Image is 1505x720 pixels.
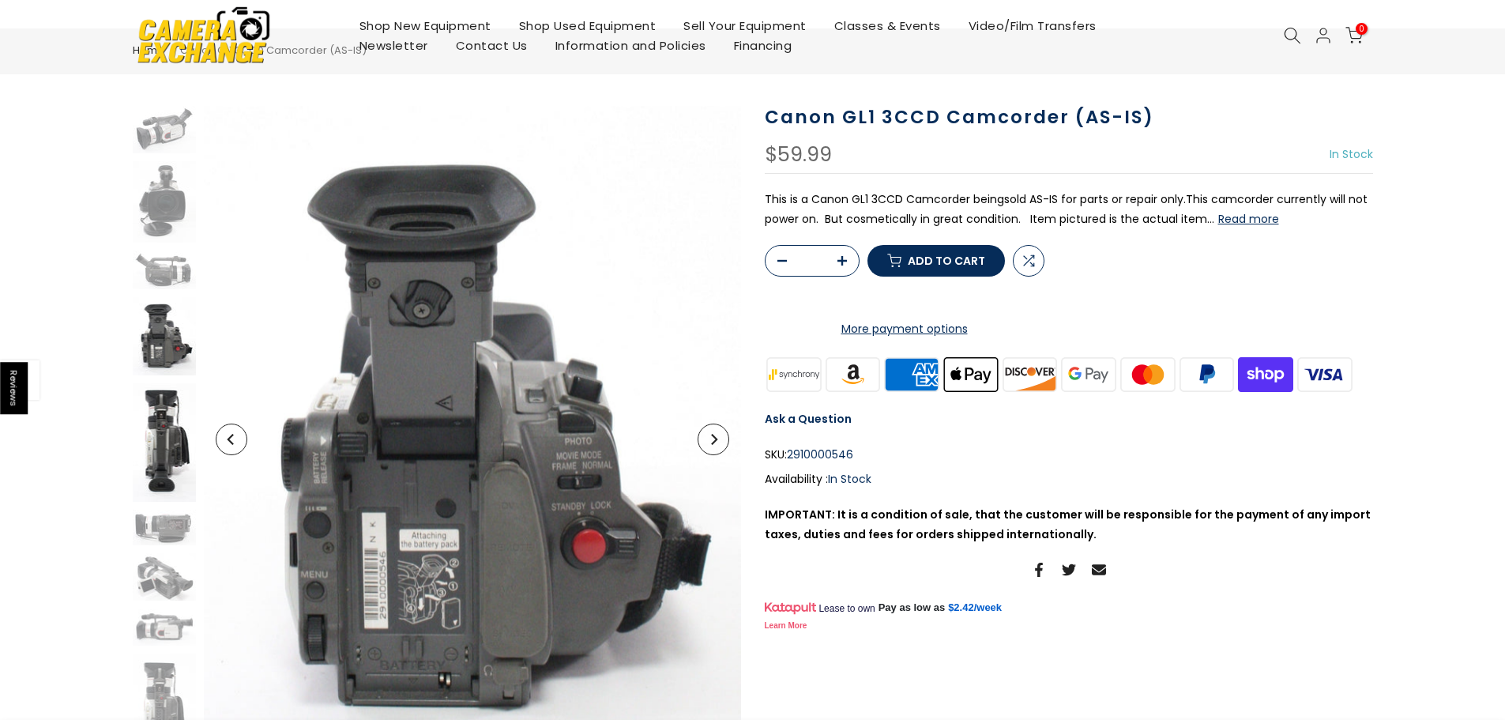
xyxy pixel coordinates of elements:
img: paypal [1177,355,1236,394]
span: In Stock [1330,146,1373,162]
img: discover [1000,355,1059,394]
a: Learn More [765,621,807,630]
button: Next [698,424,729,455]
span: Pay as low as [879,601,946,615]
span: 2910000546 [787,445,853,465]
img: Canon GL1 3CCD Camcorder (AS-IS) Video Equipment - Video Camera Canon 2910000546 [133,106,196,153]
img: Canon GL1 3CCD Camcorder (AS-IS) Video Equipment - Video Camera Canon 2910000546 [133,609,196,645]
div: $59.99 [765,145,832,165]
img: master [1118,355,1177,394]
img: google pay [1059,355,1119,394]
a: Financing [720,36,806,55]
img: Canon GL1 3CCD Camcorder (AS-IS) Video Equipment - Video Camera Canon 2910000546 [133,553,196,601]
a: $2.42/week [948,601,1002,615]
img: visa [1295,355,1354,394]
a: Shop Used Equipment [505,16,670,36]
span: Lease to own [818,602,875,615]
a: Ask a Question [765,411,852,427]
a: Classes & Events [820,16,954,36]
div: Availability : [765,469,1373,489]
a: Information and Policies [541,36,720,55]
img: shopify pay [1236,355,1296,394]
h1: Canon GL1 3CCD Camcorder (AS-IS) [765,106,1373,129]
button: Add to cart [867,245,1005,277]
a: Share on Facebook [1032,560,1046,579]
a: Shop New Equipment [345,16,505,36]
strong: IMPORTANT: It is a condition of sale, that the customer will be responsible for the payment of an... [765,507,1371,542]
a: Share on Twitter [1062,560,1076,579]
img: amazon payments [823,355,882,394]
img: Canon GL1 3CCD Camcorder (AS-IS) Video Equipment - Video Camera Canon 2910000546 [133,510,196,545]
button: Previous [216,424,247,455]
img: Canon GL1 3CCD Camcorder (AS-IS) Video Equipment - Video Camera Canon 2910000546 [133,383,196,502]
img: synchrony [765,355,824,394]
img: Canon GL1 3CCD Camcorder (AS-IS) Video Equipment - Video Camera Canon 2910000546 [133,251,196,289]
p: This is a Canon GL1 3CCD Camcorder beingsold AS-IS for parts or repair only.This camcorder curren... [765,190,1373,229]
span: Add to cart [908,255,985,266]
span: 0 [1356,23,1368,35]
span: In Stock [828,471,871,487]
div: SKU: [765,445,1373,465]
a: 0 [1345,27,1363,44]
img: Canon GL1 3CCD Camcorder (AS-IS) Video Equipment - Video Camera Canon 2910000546 [133,161,196,243]
img: apple pay [941,355,1000,394]
a: More payment options [765,319,1044,339]
button: Read more [1218,212,1279,226]
img: Canon GL1 3CCD Camcorder (AS-IS) Video Equipment - Video Camera Canon 2910000546 [133,297,196,375]
a: Contact Us [442,36,541,55]
a: Video/Film Transfers [954,16,1110,36]
img: american express [882,355,942,394]
a: Sell Your Equipment [670,16,821,36]
a: Share on Email [1092,560,1106,579]
a: Newsletter [345,36,442,55]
